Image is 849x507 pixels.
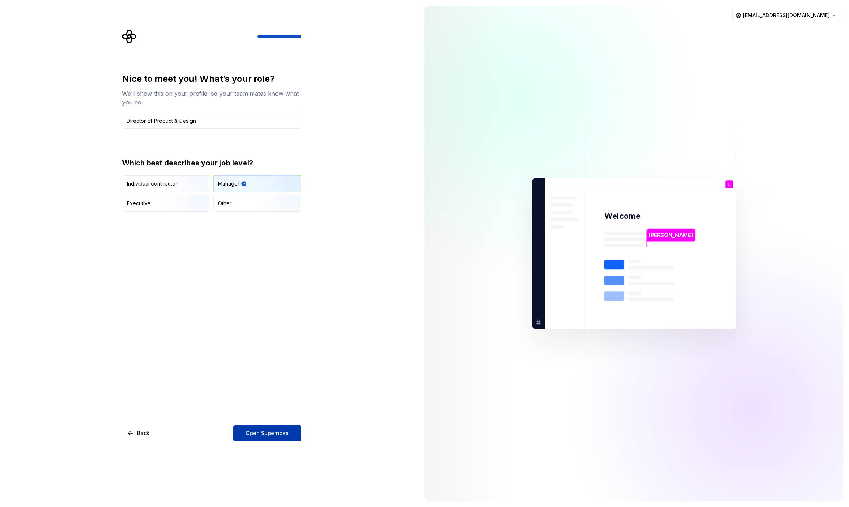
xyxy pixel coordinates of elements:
button: Open Supernova [233,425,301,441]
div: Manager [218,180,239,187]
div: Nice to meet you! What’s your role? [122,73,301,85]
svg: Supernova Logo [122,29,137,44]
div: Executive [127,200,151,207]
div: Which best describes your job level? [122,158,301,168]
button: Back [122,425,156,441]
div: We’ll show this on your profile, so your team mates know what you do. [122,89,301,107]
p: L [728,183,730,187]
span: [EMAIL_ADDRESS][DOMAIN_NAME] [743,12,830,19]
p: Welcome [604,211,640,221]
button: [EMAIL_ADDRESS][DOMAIN_NAME] [732,9,840,22]
p: [PERSON_NAME] [649,231,693,239]
span: Open Supernova [246,430,289,437]
div: Individual contributor [127,180,177,187]
input: Job title [122,113,301,129]
div: Other [218,200,231,207]
span: Back [137,430,150,437]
